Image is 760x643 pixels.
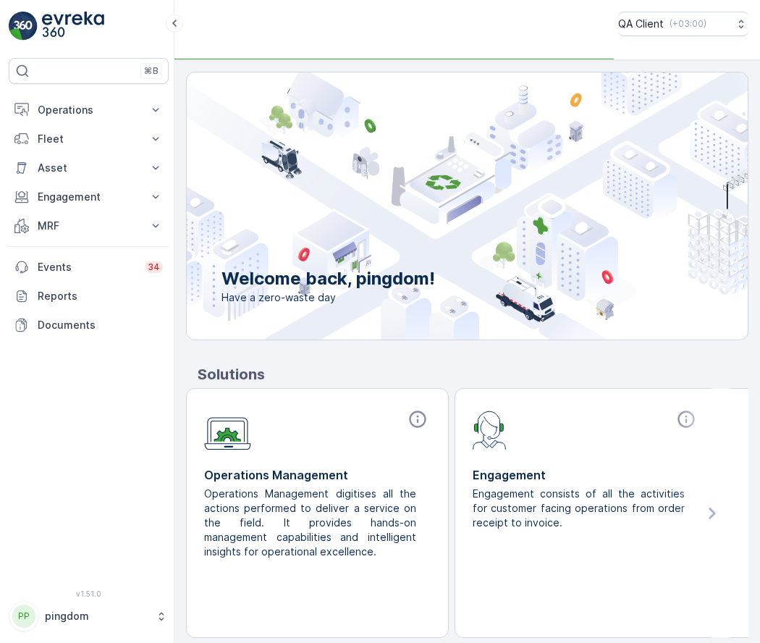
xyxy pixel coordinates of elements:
p: Operations [38,103,140,117]
p: Asset [38,161,140,175]
p: Welcome back, pingdom! [221,267,435,290]
span: v 1.51.0 [9,589,169,598]
button: MRF [9,211,169,240]
button: QA Client(+03:00) [618,12,748,36]
p: 34 [148,261,160,273]
p: Operations Management [204,466,431,484]
p: Solutions [198,363,748,385]
p: pingdom [45,609,148,623]
button: Engagement [9,182,169,211]
p: MRF [38,219,140,233]
img: logo [9,12,38,41]
button: Asset [9,154,169,182]
p: ( +03:00 ) [670,18,706,30]
img: module-icon [204,409,251,450]
img: logo_light-DOdMpM7g.png [42,12,104,41]
p: Engagement consists of all the activities for customer facing operations from order receipt to in... [473,487,688,530]
p: Engagement [473,466,699,484]
button: Fleet [9,125,169,154]
p: Reports [38,289,163,303]
p: Engagement [38,190,140,204]
img: module-icon [473,409,507,450]
button: PPpingdom [9,601,169,631]
p: ⌘B [144,65,159,77]
p: Documents [38,318,163,332]
p: Fleet [38,132,140,146]
p: Events [38,260,136,274]
p: QA Client [618,17,664,31]
button: Operations [9,96,169,125]
p: Operations Management digitises all the actions performed to deliver a service on the field. It p... [204,487,419,559]
a: Reports [9,282,169,311]
div: PP [12,605,35,628]
img: city illustration [122,72,748,340]
span: Have a zero-waste day [221,290,435,305]
a: Events34 [9,253,169,282]
a: Documents [9,311,169,340]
